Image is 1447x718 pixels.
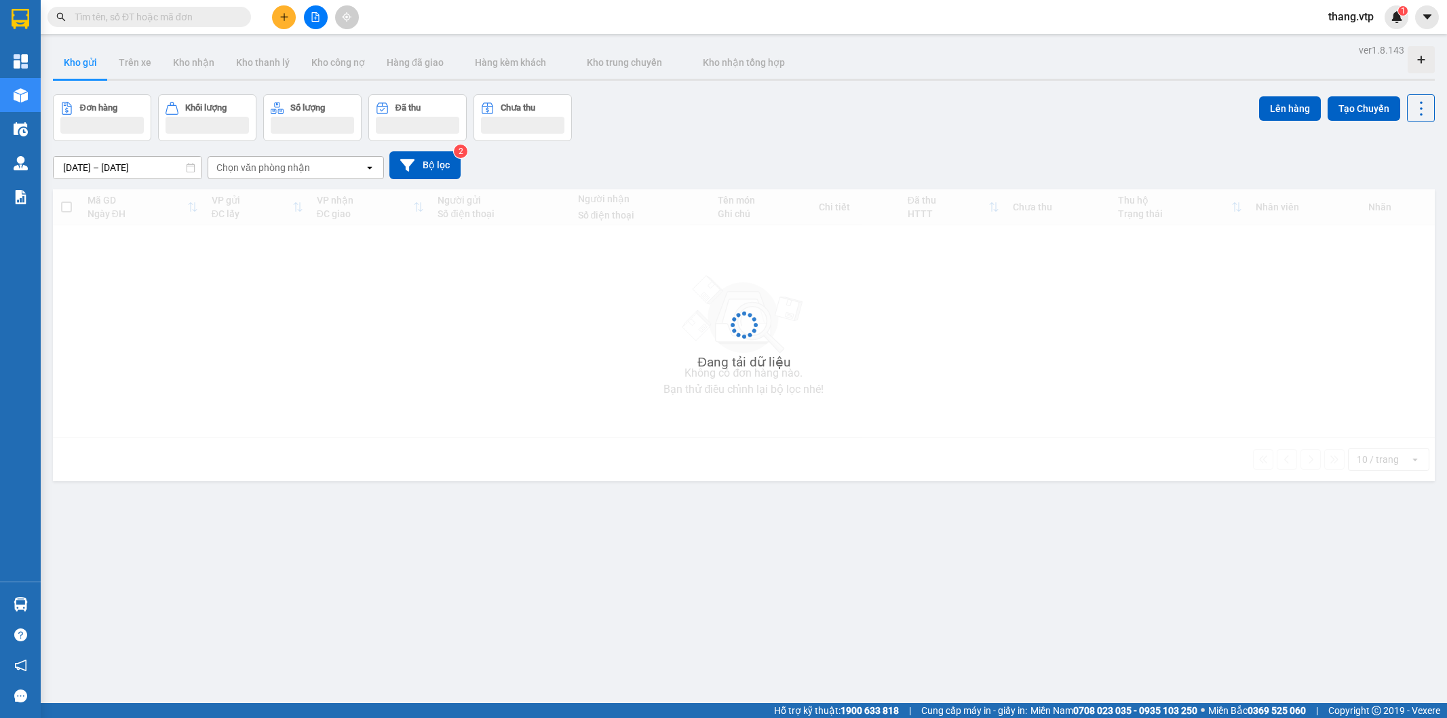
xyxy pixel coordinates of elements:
[1359,43,1404,58] div: ver 1.8.143
[158,94,256,141] button: Khối lượng
[1408,46,1435,73] div: Tạo kho hàng mới
[53,94,151,141] button: Đơn hàng
[12,9,29,29] img: logo-vxr
[909,703,911,718] span: |
[376,46,455,79] button: Hàng đã giao
[697,352,790,373] div: Đang tải dữ liệu
[14,597,28,611] img: warehouse-icon
[1421,11,1433,23] span: caret-down
[162,46,225,79] button: Kho nhận
[225,46,301,79] button: Kho thanh lý
[1317,8,1385,25] span: thang.vtp
[108,46,162,79] button: Trên xe
[1259,96,1321,121] button: Lên hàng
[14,628,27,641] span: question-circle
[474,94,572,141] button: Chưa thu
[1328,96,1400,121] button: Tạo Chuyến
[14,190,28,204] img: solution-icon
[80,103,117,113] div: Đơn hàng
[75,10,235,24] input: Tìm tên, số ĐT hoặc mã đơn
[263,94,362,141] button: Số lượng
[368,94,467,141] button: Đã thu
[14,54,28,69] img: dashboard-icon
[587,57,662,68] span: Kho trung chuyển
[311,12,320,22] span: file-add
[53,46,108,79] button: Kho gửi
[703,57,785,68] span: Kho nhận tổng hợp
[1398,6,1408,16] sup: 1
[454,145,467,158] sup: 2
[290,103,325,113] div: Số lượng
[389,151,461,179] button: Bộ lọc
[304,5,328,29] button: file-add
[301,46,376,79] button: Kho công nợ
[1208,703,1306,718] span: Miền Bắc
[185,103,227,113] div: Khối lượng
[56,12,66,22] span: search
[342,12,351,22] span: aim
[1391,11,1403,23] img: icon-new-feature
[1030,703,1197,718] span: Miền Nam
[216,161,310,174] div: Chọn văn phòng nhận
[14,156,28,170] img: warehouse-icon
[14,122,28,136] img: warehouse-icon
[1415,5,1439,29] button: caret-down
[14,88,28,102] img: warehouse-icon
[1400,6,1405,16] span: 1
[279,12,289,22] span: plus
[475,57,546,68] span: Hàng kèm khách
[501,103,535,113] div: Chưa thu
[1201,708,1205,713] span: ⚪️
[14,659,27,672] span: notification
[841,705,899,716] strong: 1900 633 818
[364,162,375,173] svg: open
[272,5,296,29] button: plus
[1248,705,1306,716] strong: 0369 525 060
[54,157,201,178] input: Select a date range.
[1316,703,1318,718] span: |
[774,703,899,718] span: Hỗ trợ kỹ thuật:
[921,703,1027,718] span: Cung cấp máy in - giấy in:
[395,103,421,113] div: Đã thu
[1372,706,1381,715] span: copyright
[335,5,359,29] button: aim
[1073,705,1197,716] strong: 0708 023 035 - 0935 103 250
[14,689,27,702] span: message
